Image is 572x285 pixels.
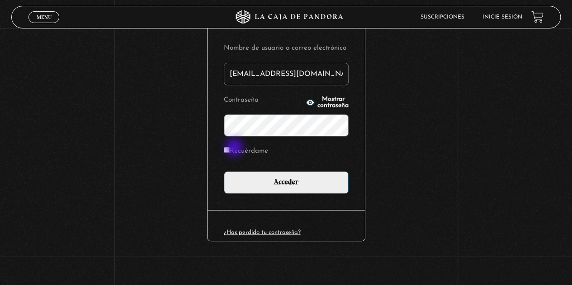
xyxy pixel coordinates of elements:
[421,14,464,20] a: Suscripciones
[224,42,349,56] label: Nombre de usuario o correo electrónico
[37,14,52,20] span: Menu
[482,14,522,20] a: Inicie sesión
[224,171,349,194] input: Acceder
[224,229,301,235] a: ¿Has perdido tu contraseña?
[224,145,268,159] label: Recuérdame
[224,93,303,107] label: Contraseña
[224,147,230,153] input: Recuérdame
[317,96,349,109] span: Mostrar contraseña
[531,11,544,23] a: View your shopping cart
[33,22,55,28] span: Cerrar
[306,96,349,109] button: Mostrar contraseña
